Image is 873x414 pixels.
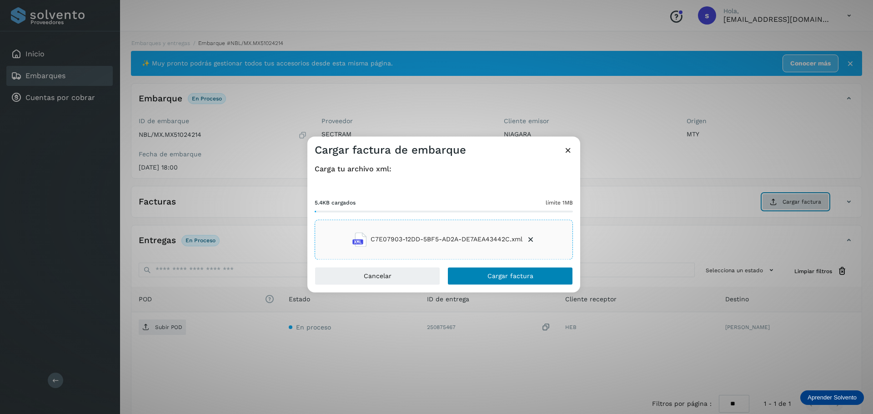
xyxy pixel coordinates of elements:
h4: Carga tu archivo xml: [315,165,573,173]
span: Cargar factura [487,273,533,279]
button: Cargar factura [447,267,573,285]
button: Cancelar [315,267,440,285]
span: 5.4KB cargados [315,199,356,207]
p: Aprender Solvento [808,394,857,401]
span: Cancelar [364,273,391,279]
div: Aprender Solvento [800,390,864,405]
span: C7E07903-12DD-5BF5-AD2A-DE7AEA43442C.xml [371,235,522,244]
h3: Cargar factura de embarque [315,144,466,157]
span: límite 1MB [546,199,573,207]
